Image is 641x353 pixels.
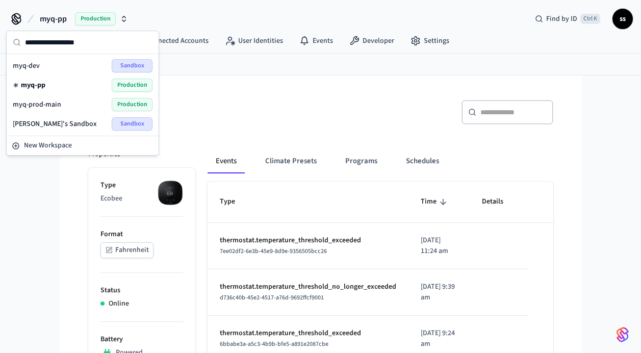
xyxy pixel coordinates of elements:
[220,282,396,292] p: thermostat.temperature_threshold_no_longer_exceeded
[612,9,633,29] button: ss
[112,98,152,111] span: Production
[88,100,315,121] h5: SS Ecobee
[613,10,632,28] span: ss
[124,32,217,50] a: Connected Accounts
[421,282,457,303] p: [DATE] 9:39 am
[100,285,183,296] p: Status
[398,149,447,173] button: Schedules
[220,235,396,246] p: thermostat.temperature_threshold_exceeded
[580,14,600,24] span: Ctrl K
[220,247,327,256] span: 7ee02df2-6e3b-45e9-8d9e-9356505bcc26
[546,14,577,24] span: Find by ID
[21,80,45,90] span: myq-pp
[220,340,328,348] span: 6bbabe3a-a5c3-4b9b-bfe5-a891e2087cbe
[13,119,97,129] span: [PERSON_NAME]'s Sandbox
[217,32,291,50] a: User Identities
[13,61,40,71] span: myq-dev
[421,194,450,210] span: Time
[617,326,629,343] img: SeamLogoGradient.69752ec5.svg
[112,117,152,131] span: Sandbox
[341,32,402,50] a: Developer
[100,229,183,240] p: Format
[100,193,183,204] p: Ecobee
[75,12,116,26] span: Production
[112,59,152,72] span: Sandbox
[208,149,245,173] button: Events
[158,180,183,206] img: ecobee_lite_3
[257,149,325,173] button: Climate Presets
[100,242,153,258] button: Fahrenheit
[291,32,341,50] a: Events
[220,194,248,210] span: Type
[7,54,159,136] div: Suggestions
[421,328,457,349] p: [DATE] 9:24 am
[8,137,158,154] button: New Workspace
[402,32,457,50] a: Settings
[109,298,129,309] p: Online
[421,235,457,257] p: [DATE] 11:24 am
[100,334,183,345] p: Battery
[40,13,67,25] span: myq-pp
[13,99,61,110] span: myq-prod-main
[527,10,608,28] div: Find by IDCtrl K
[337,149,386,173] button: Programs
[220,328,396,339] p: thermostat.temperature_threshold_exceeded
[482,194,517,210] span: Details
[112,79,152,92] span: Production
[100,180,183,191] p: Type
[24,140,72,151] span: New Workspace
[220,293,324,302] span: d736c40b-45e2-4517-a76d-9692ffcf9001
